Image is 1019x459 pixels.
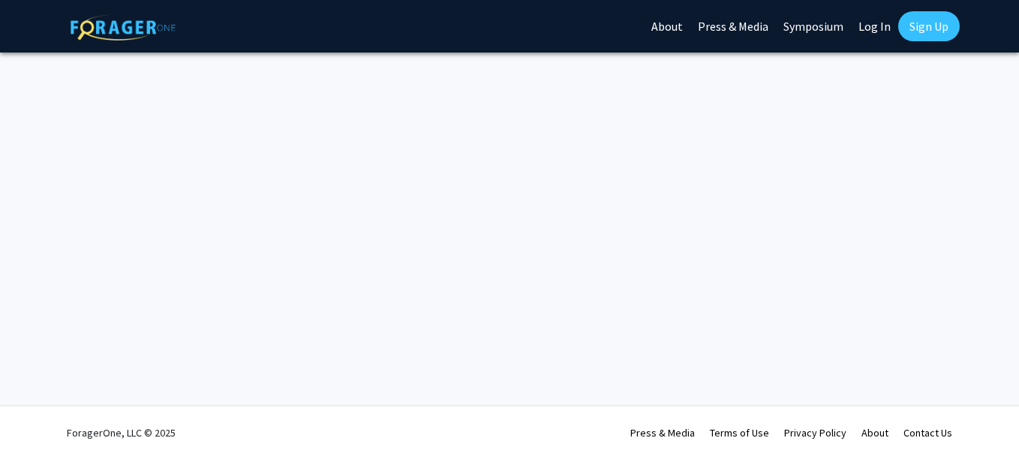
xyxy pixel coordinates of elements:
a: Privacy Policy [784,426,846,439]
div: ForagerOne, LLC © 2025 [67,406,176,459]
a: Press & Media [630,426,695,439]
img: ForagerOne Logo [71,14,176,40]
a: Terms of Use [710,426,769,439]
a: Contact Us [903,426,952,439]
a: About [861,426,888,439]
a: Sign Up [898,11,960,41]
